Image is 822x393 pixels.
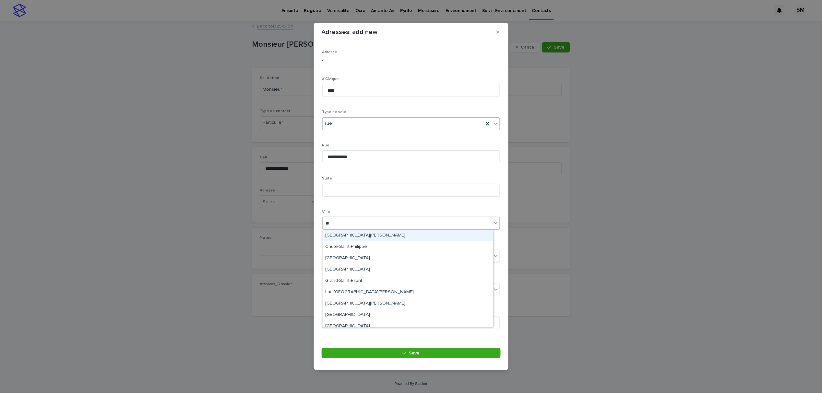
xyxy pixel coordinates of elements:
[322,177,332,180] span: Suite
[323,264,493,275] div: Deschaillons-sur-Saint-Laurent
[325,120,332,127] span: rue
[323,309,493,321] div: Mont-Saint-Grégoire
[323,287,493,298] div: Lac-Saint-Paul
[409,351,420,355] span: Save
[323,253,493,264] div: Côte-Saint-Luc
[322,144,330,147] span: Rue
[323,275,493,287] div: Grand-Saint-Esprit
[322,50,338,54] span: Adresse
[323,321,493,332] div: Mont-Saint-Hilaire
[322,110,347,114] span: Type de voie
[322,210,330,214] span: Ville
[323,298,493,309] div: Lac-Sainte-Marie
[323,241,493,253] div: Chute-Saint-Philippe
[322,348,501,358] button: Save
[323,230,493,241] div: Baie-Saint-Paul
[322,28,378,36] p: Adresses: add new
[322,57,500,64] p: -
[322,77,339,81] span: # Civique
